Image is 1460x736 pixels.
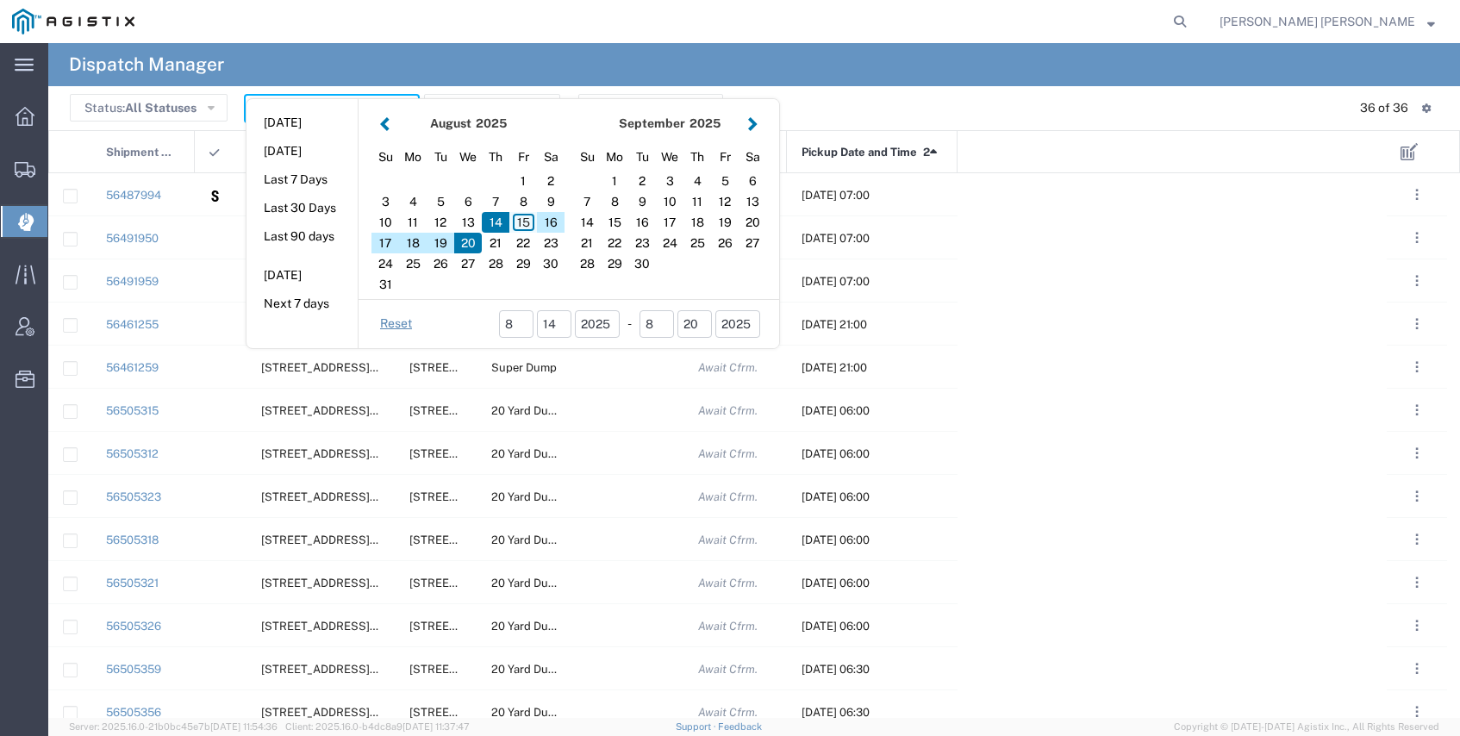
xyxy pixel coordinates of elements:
[106,490,161,503] a: 56505323
[689,116,721,130] span: 2025
[491,404,597,417] span: 20 Yard Dump Truck
[246,109,358,136] button: [DATE]
[802,706,870,719] span: 08/18/2025, 06:30
[601,144,628,171] div: Monday
[711,171,739,191] div: 5
[1174,720,1439,734] span: Copyright © [DATE]-[DATE] Agistix Inc., All Rights Reserved
[656,171,683,191] div: 3
[1405,527,1429,552] button: ...
[261,447,433,460] span: 4801 Oakport St, Oakland, California, 94601, United States
[106,404,159,417] a: 56505315
[12,9,134,34] img: logo
[698,490,758,503] span: Await Cfrm.
[698,404,758,417] span: Await Cfrm.
[628,253,656,274] div: 30
[578,94,723,122] button: Advanced Search
[476,116,507,130] span: 2025
[1415,443,1419,464] span: . . .
[739,144,766,171] div: Saturday
[627,315,632,333] span: -
[106,131,176,174] span: Shipment No.
[683,171,711,191] div: 4
[802,131,917,174] span: Pickup Date and Time
[482,144,509,171] div: Thursday
[619,116,685,130] strong: September
[802,533,870,546] span: 08/18/2025, 06:00
[1405,355,1429,379] button: ...
[261,577,433,589] span: 4801 Oakport St, Oakland, California, 94601, United States
[1415,184,1419,205] span: . . .
[628,212,656,233] div: 16
[1360,99,1408,117] div: 36 of 36
[427,233,454,253] div: 19
[698,533,758,546] span: Await Cfrm.
[482,253,509,274] div: 28
[399,144,427,171] div: Monday
[261,490,433,503] span: 4801 Oakport St, Oakland, California, 94601, United States
[106,447,159,460] a: 56505312
[427,191,454,212] div: 5
[69,43,224,86] h4: Dispatch Manager
[1405,398,1429,422] button: ...
[491,706,597,719] span: 20 Yard Dump Truck
[491,490,597,503] span: 20 Yard Dump Truck
[261,620,433,633] span: 4801 Oakport St, Oakland, California, 94601, United States
[802,620,870,633] span: 08/18/2025, 06:00
[656,212,683,233] div: 17
[454,144,482,171] div: Wednesday
[409,620,674,633] span: 1601 Dixon Landing Rd, Milpitas, California, 95035, United States
[371,274,399,295] div: 31
[427,253,454,274] div: 26
[601,212,628,233] div: 15
[628,171,656,191] div: 2
[1415,271,1419,291] span: . . .
[509,233,537,253] div: 22
[261,706,433,719] span: 4801 Oakport St, Oakland, California, 94601, United States
[482,191,509,212] div: 7
[802,189,870,202] span: 08/14/2025, 07:00
[491,620,597,633] span: 20 Yard Dump Truck
[683,212,711,233] div: 18
[1405,700,1429,724] button: ...
[246,262,358,289] button: [DATE]
[711,212,739,233] div: 19
[261,361,433,374] span: 1817 Grand Ave, San Rafael, California, United States
[371,253,399,274] div: 24
[698,361,758,374] span: Await Cfrm.
[656,144,683,171] div: Wednesday
[261,663,433,676] span: 4801 Oakport St, Oakland, California, 94601, United States
[601,191,628,212] div: 8
[482,233,509,253] div: 21
[399,253,427,274] div: 25
[718,721,762,732] a: Feedback
[454,212,482,233] div: 13
[409,404,674,417] span: 1601 Dixon Landing Rd, Milpitas, California, 95035, United States
[246,166,358,193] button: Last 7 Days
[628,191,656,212] div: 9
[573,212,601,233] div: 14
[802,490,870,503] span: 08/18/2025, 06:00
[739,191,766,212] div: 13
[1405,571,1429,595] button: ...
[698,577,758,589] span: Await Cfrm.
[491,361,557,374] span: Super Dump
[371,233,399,253] div: 17
[246,138,358,165] button: [DATE]
[537,212,565,233] div: 16
[106,533,159,546] a: 56505318
[371,191,399,212] div: 3
[677,310,712,338] input: dd
[491,663,597,676] span: 20 Yard Dump Truck
[285,721,470,732] span: Client: 2025.16.0-b4dc8a9
[424,94,560,122] button: Saved Searches
[698,706,758,719] span: Await Cfrm.
[1405,657,1429,681] button: ...
[1405,484,1429,508] button: ...
[1405,441,1429,465] button: ...
[715,310,760,338] input: yyyy
[711,191,739,212] div: 12
[106,318,159,331] a: 56461255
[1415,702,1419,722] span: . . .
[802,361,867,374] span: 08/15/2025, 21:00
[802,577,870,589] span: 08/18/2025, 06:00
